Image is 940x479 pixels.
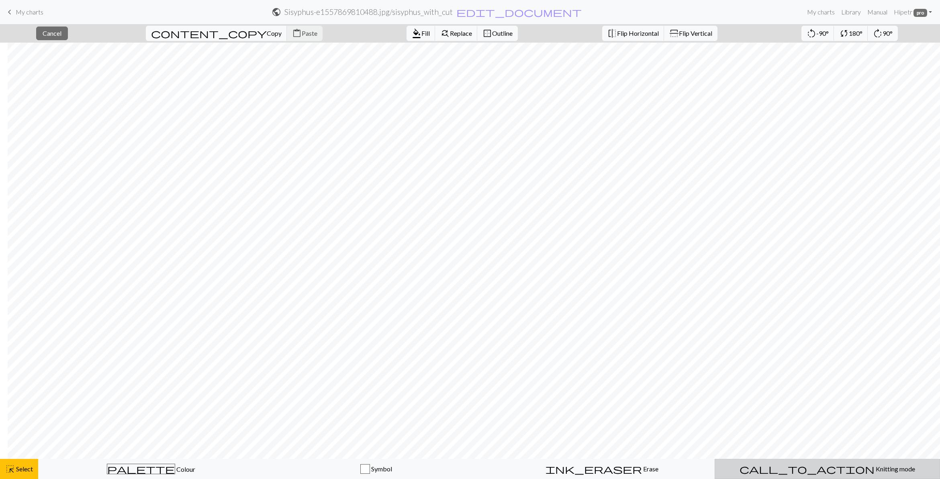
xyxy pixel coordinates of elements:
[5,6,14,18] span: keyboard_arrow_left
[816,29,829,37] span: -90°
[412,28,421,39] span: format_color_fill
[807,28,816,39] span: rotate_left
[838,4,864,20] a: Library
[801,26,834,41] button: -90°
[492,29,513,37] span: Outline
[5,463,15,475] span: highlight_alt
[477,26,518,41] button: Outline
[435,26,478,41] button: Replace
[679,29,712,37] span: Flip Vertical
[868,26,898,41] button: 90°
[175,465,195,473] span: Colour
[715,459,940,479] button: Knitting mode
[849,29,862,37] span: 180°
[272,6,281,18] span: public
[450,29,472,37] span: Replace
[146,26,287,41] button: Copy
[36,27,68,40] button: Cancel
[151,28,267,39] span: content_copy
[5,5,43,19] a: My charts
[664,26,717,41] button: Flip Vertical
[264,459,489,479] button: Symbol
[668,29,680,38] span: flip
[489,459,715,479] button: Erase
[607,28,617,39] span: flip
[740,463,875,475] span: call_to_action
[839,28,849,39] span: sync
[38,459,264,479] button: Colour
[804,4,838,20] a: My charts
[15,465,33,473] span: Select
[421,29,430,37] span: Fill
[642,465,658,473] span: Erase
[546,463,642,475] span: ink_eraser
[617,29,659,37] span: Flip Horizontal
[407,26,435,41] button: Fill
[107,463,175,475] span: palette
[602,26,664,41] button: Flip Horizontal
[891,4,935,20] a: Hipetr pro
[913,9,927,17] span: pro
[864,4,891,20] a: Manual
[883,29,893,37] span: 90°
[873,28,883,39] span: rotate_right
[834,26,868,41] button: 180°
[16,8,43,16] span: My charts
[284,7,453,16] h2: Sisyphus-e1557869810488.jpg / sisyphus_with_cut
[482,28,492,39] span: border_outer
[43,29,61,37] span: Cancel
[875,465,915,473] span: Knitting mode
[370,465,392,473] span: Symbol
[440,28,450,39] span: find_replace
[267,29,282,37] span: Copy
[456,6,582,18] span: edit_document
